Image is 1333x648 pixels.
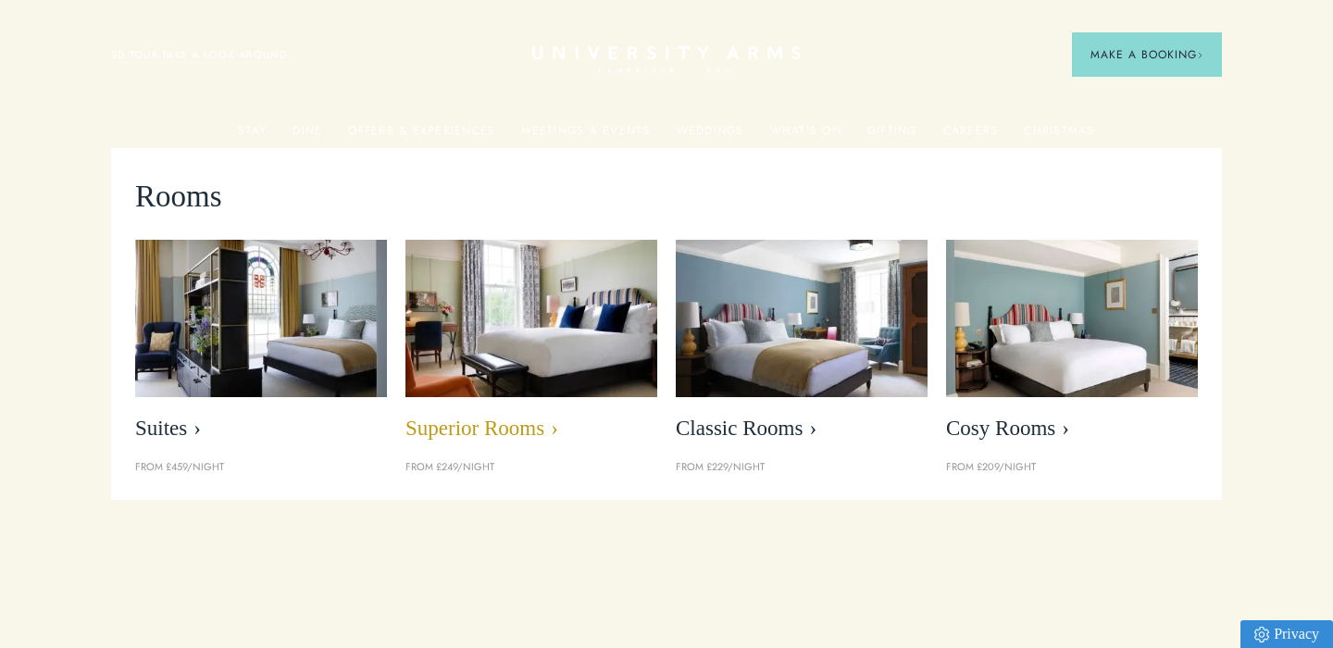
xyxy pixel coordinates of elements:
[521,124,650,148] a: Meetings & Events
[111,47,288,64] a: 3D TOUR:TAKE A LOOK AROUND
[135,172,222,221] span: Rooms
[405,416,657,442] span: Superior Rooms
[405,240,657,451] a: image-5bdf0f703dacc765be5ca7f9d527278f30b65e65-400x250-jpg Superior Rooms
[1090,46,1203,63] span: Make a Booking
[1024,124,1094,148] a: Christmas
[676,240,928,397] img: image-7eccef6fe4fe90343db89eb79f703814c40db8b4-400x250-jpg
[135,459,387,476] p: From £459/night
[676,240,928,451] a: image-7eccef6fe4fe90343db89eb79f703814c40db8b4-400x250-jpg Classic Rooms
[1072,32,1222,77] button: Make a BookingArrow icon
[946,240,1198,451] a: image-0c4e569bfe2498b75de12d7d88bf10a1f5f839d4-400x250-jpg Cosy Rooms
[1197,52,1203,58] img: Arrow icon
[676,459,928,476] p: From £229/night
[946,459,1198,476] p: From £209/night
[943,124,999,148] a: Careers
[135,240,387,397] img: image-21e87f5add22128270780cf7737b92e839d7d65d-400x250-jpg
[1240,620,1333,648] a: Privacy
[532,46,801,75] a: Home
[677,124,744,148] a: Weddings
[135,416,387,442] span: Suites
[135,240,387,451] a: image-21e87f5add22128270780cf7737b92e839d7d65d-400x250-jpg Suites
[293,124,322,148] a: Dine
[867,124,917,148] a: Gifting
[387,228,677,409] img: image-5bdf0f703dacc765be5ca7f9d527278f30b65e65-400x250-jpg
[946,416,1198,442] span: Cosy Rooms
[1254,627,1269,642] img: Privacy
[405,459,657,476] p: From £249/night
[676,416,928,442] span: Classic Rooms
[238,124,267,148] a: Stay
[348,124,495,148] a: Offers & Experiences
[946,240,1198,397] img: image-0c4e569bfe2498b75de12d7d88bf10a1f5f839d4-400x250-jpg
[770,124,841,148] a: What's On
